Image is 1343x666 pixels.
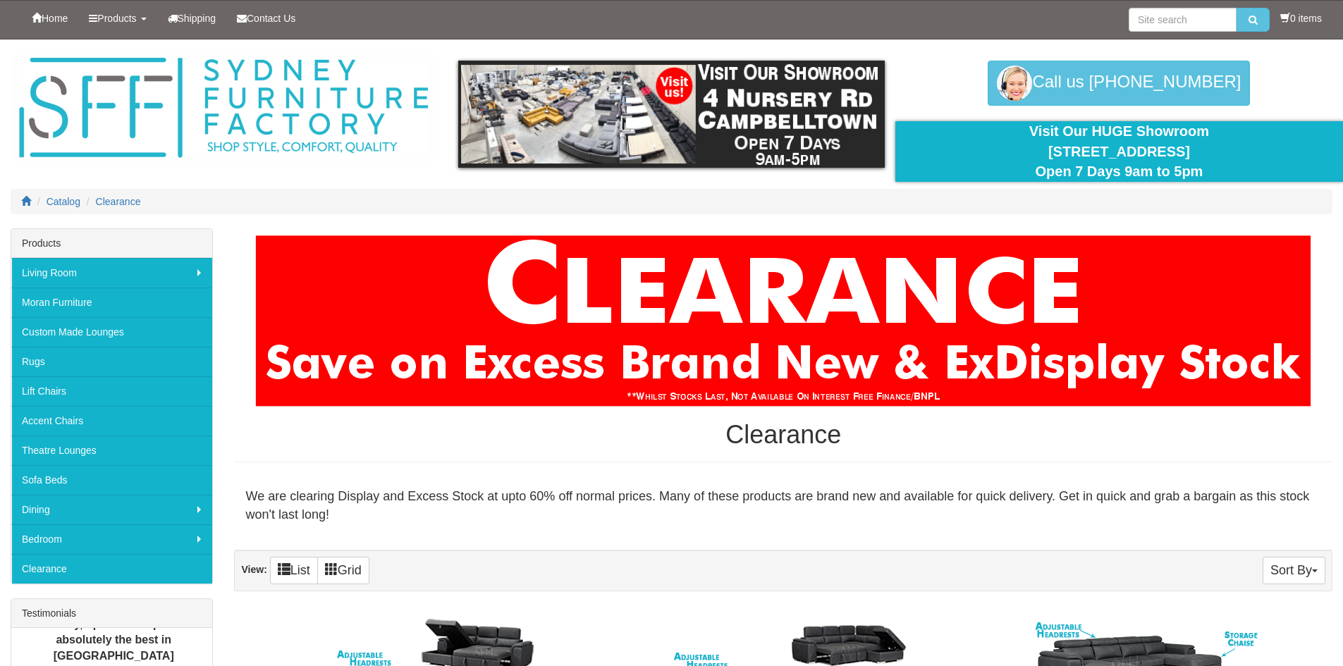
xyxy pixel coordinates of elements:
[47,196,80,207] a: Catalog
[241,564,266,575] strong: View:
[96,196,141,207] a: Clearance
[1129,8,1237,32] input: Site search
[78,1,157,36] a: Products
[247,13,295,24] span: Contact Us
[11,258,212,288] a: Living Room
[226,1,306,36] a: Contact Us
[11,524,212,554] a: Bedroom
[11,554,212,584] a: Clearance
[1263,557,1325,584] button: Sort By
[21,1,78,36] a: Home
[12,54,435,163] img: Sydney Furniture Factory
[11,347,212,376] a: Rugs
[234,476,1332,535] div: We are clearing Display and Excess Stock at upto 60% off normal prices. Many of these products ar...
[458,61,885,168] img: showroom.gif
[97,13,136,24] span: Products
[11,288,212,317] a: Moran Furniture
[234,421,1332,449] h1: Clearance
[11,376,212,406] a: Lift Chairs
[11,465,212,495] a: Sofa Beds
[317,557,369,584] a: Grid
[21,617,207,662] b: The variety, options and prices are absolutely the best in [GEOGRAPHIC_DATA]
[255,235,1311,407] img: Clearance
[42,13,68,24] span: Home
[270,557,318,584] a: List
[11,495,212,524] a: Dining
[11,406,212,436] a: Accent Chairs
[11,317,212,347] a: Custom Made Lounges
[178,13,216,24] span: Shipping
[11,599,212,628] div: Testimonials
[11,436,212,465] a: Theatre Lounges
[1280,11,1322,25] li: 0 items
[906,121,1332,182] div: Visit Our HUGE Showroom [STREET_ADDRESS] Open 7 Days 9am to 5pm
[11,229,212,258] div: Products
[157,1,227,36] a: Shipping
